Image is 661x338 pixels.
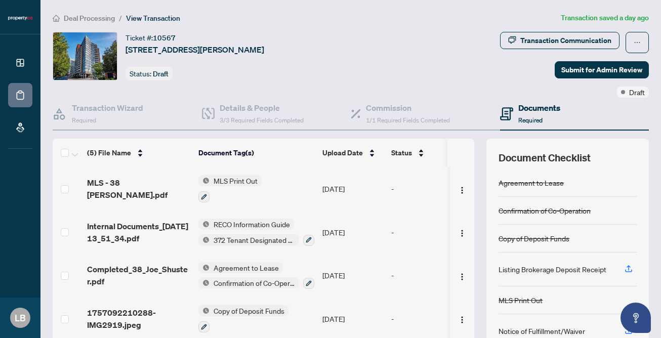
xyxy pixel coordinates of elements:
span: 372 Tenant Designated Representation Agreement with Company Schedule A [210,234,299,245]
button: Status IconCopy of Deposit Funds [198,305,288,332]
span: Submit for Admin Review [561,62,642,78]
img: Status Icon [198,262,210,273]
h4: Documents [518,102,560,114]
th: Upload Date [318,139,387,167]
button: Logo [454,224,470,240]
div: MLS Print Out [499,294,543,306]
th: Document Tag(s) [194,139,318,167]
div: - [391,227,469,238]
span: MLS - 38 [PERSON_NAME].pdf [87,177,190,201]
button: Logo [454,267,470,283]
div: Notice of Fulfillment/Waiver [499,325,585,336]
span: Required [518,116,543,124]
td: [DATE] [318,210,387,254]
button: Logo [454,311,470,327]
div: Transaction Communication [520,32,611,49]
button: Transaction Communication [500,32,619,49]
button: Status IconAgreement to LeaseStatus IconConfirmation of Co-Operation [198,262,314,289]
div: Listing Brokerage Deposit Receipt [499,264,606,275]
div: - [391,183,469,194]
img: Status Icon [198,234,210,245]
div: Ticket #: [126,32,176,44]
span: Completed_38_Joe_Shuster.pdf [87,263,190,287]
img: Logo [458,186,466,194]
li: / [119,12,122,24]
img: Status Icon [198,175,210,186]
span: View Transaction [126,14,180,23]
span: Draft [153,69,169,78]
span: RECO Information Guide [210,219,294,230]
img: Logo [458,229,466,237]
img: IMG-W12340105_1.jpg [53,32,117,80]
td: [DATE] [318,167,387,210]
img: Status Icon [198,305,210,316]
span: 3/3 Required Fields Completed [220,116,304,124]
span: Internal Documents_[DATE] 13_51_34.pdf [87,220,190,244]
div: Copy of Deposit Funds [499,233,569,244]
span: ellipsis [634,39,641,46]
img: logo [8,15,32,21]
h4: Transaction Wizard [72,102,143,114]
button: Logo [454,181,470,197]
h4: Commission [366,102,450,114]
td: [DATE] [318,254,387,298]
span: 1/1 Required Fields Completed [366,116,450,124]
span: [STREET_ADDRESS][PERSON_NAME] [126,44,264,56]
button: Status IconMLS Print Out [198,175,262,202]
button: Submit for Admin Review [555,61,649,78]
span: Agreement to Lease [210,262,283,273]
article: Transaction saved a day ago [561,12,649,24]
span: Required [72,116,96,124]
span: Deal Processing [64,14,115,23]
h4: Details & People [220,102,304,114]
span: Document Checklist [499,151,591,165]
img: Logo [458,273,466,281]
div: - [391,313,469,324]
span: home [53,15,60,22]
button: Open asap [621,303,651,333]
span: Upload Date [322,147,363,158]
span: LB [15,311,26,325]
span: Confirmation of Co-Operation [210,277,299,288]
div: Agreement to Lease [499,177,564,188]
th: Status [387,139,473,167]
img: Logo [458,316,466,324]
span: 1757092210288-IMG2919.jpeg [87,307,190,331]
span: Draft [629,87,645,98]
span: Copy of Deposit Funds [210,305,288,316]
span: 10567 [153,33,176,43]
span: Status [391,147,412,158]
div: Status: [126,67,173,80]
img: Status Icon [198,277,210,288]
img: Status Icon [198,219,210,230]
div: Confirmation of Co-Operation [499,205,591,216]
span: (5) File Name [87,147,131,158]
div: - [391,270,469,281]
button: Status IconRECO Information GuideStatus Icon372 Tenant Designated Representation Agreement with C... [198,219,314,246]
th: (5) File Name [83,139,194,167]
span: MLS Print Out [210,175,262,186]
